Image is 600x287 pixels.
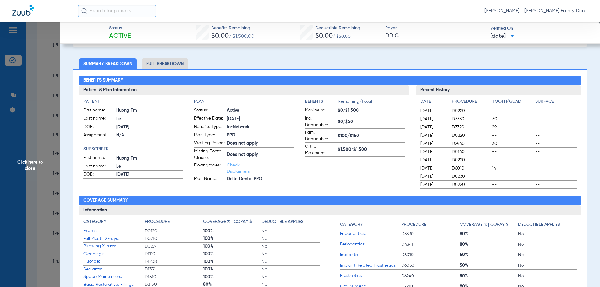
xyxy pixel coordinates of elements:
h3: Information [79,205,581,215]
span: D0220 [452,108,490,114]
span: 80% [460,231,518,237]
span: Implant Related Prosthetics: [340,262,401,269]
span: [DATE] [420,165,447,171]
img: Zuub Logo [12,5,34,16]
app-breakdown-title: Benefits [305,98,338,107]
span: D0120 [145,228,203,234]
h4: Subscriber [83,146,183,152]
span: [DATE] [420,108,447,114]
span: Space Maintainers: [83,274,145,280]
span: D1510 [145,274,203,280]
span: Plan Name: [194,176,225,183]
span: $100/$150 [338,133,405,139]
h2: Coverage Summary [79,196,581,206]
app-breakdown-title: Deductible Applies [518,219,577,230]
span: D6240 [401,273,460,279]
span: -- [535,173,577,180]
span: D2940 [452,141,490,147]
span: 100% [203,235,262,242]
span: Exams: [83,228,145,234]
span: -- [535,141,577,147]
h4: Coverage % | Copay $ [203,219,252,225]
h4: Surface [535,98,577,105]
span: Waiting Period: [194,140,225,147]
span: -- [492,157,533,163]
span: [DATE] [490,32,514,40]
span: No [518,241,577,248]
span: Le [116,116,183,122]
span: Remaining/Total [338,98,405,107]
h3: Patient & Plan Information [79,85,409,95]
span: [DATE] [116,124,183,131]
span: -- [535,149,577,155]
span: Plan Type: [194,132,225,139]
app-breakdown-title: Patient [83,98,183,105]
span: No [262,228,320,234]
span: $0.00 [315,33,333,39]
span: No [262,274,320,280]
span: [DATE] [420,116,447,122]
span: Periodontics: [340,241,401,248]
span: No [262,251,320,257]
span: 50% [460,252,518,258]
h4: Plan [194,98,294,105]
span: -- [535,165,577,171]
span: -- [535,108,577,114]
span: 30 [492,141,533,147]
span: Fluoride: [83,258,145,265]
span: No [262,259,320,265]
span: Fam. Deductible: [305,129,336,142]
span: 100% [203,243,262,250]
span: D0210 [145,235,203,242]
span: Downgrades: [194,162,225,175]
h4: Deductible Applies [262,219,303,225]
span: Benefits Remaining [211,25,254,32]
span: Bitewing X-rays: [83,243,145,250]
span: [DATE] [420,181,447,188]
span: -- [535,132,577,139]
span: Effective Date: [194,115,225,123]
span: 50% [460,262,518,269]
h4: Tooth/Quad [492,98,533,105]
span: $0/$50 [338,119,405,125]
h4: Procedure [145,219,170,225]
app-breakdown-title: Category [83,219,145,227]
span: D0230 [452,173,490,180]
span: D0220 [452,181,490,188]
span: Huong Tm [116,155,183,162]
span: D3320 [452,124,490,130]
span: DDIC [385,32,485,40]
span: DOB: [83,171,114,179]
span: -- [535,157,577,163]
span: No [518,252,577,258]
h3: Recent History [416,85,581,95]
h4: Procedure [452,98,490,105]
span: D0220 [452,157,490,163]
span: Benefits Type: [194,124,225,131]
span: PPO [227,132,294,139]
span: D3330 [401,231,460,237]
span: [DATE] [420,141,447,147]
span: 80% [460,241,518,248]
span: DOB: [83,124,114,131]
span: Assignment: [83,132,114,139]
span: 30 [492,116,533,122]
span: [DATE] [420,173,447,180]
span: -- [492,181,533,188]
span: Implants: [340,252,401,258]
h2: Benefits Summary [79,76,581,86]
app-breakdown-title: Surface [535,98,577,107]
h4: Benefits [305,98,338,105]
app-breakdown-title: Procedure [401,219,460,230]
span: [DATE] [227,116,294,122]
li: Full Breakdown [142,58,188,69]
span: No [262,235,320,242]
span: 100% [203,274,262,280]
h4: Category [340,221,363,228]
span: Last name: [83,115,114,123]
span: -- [492,173,533,180]
div: Chat Widget [569,257,600,287]
span: Le [116,163,183,170]
span: D0274 [145,243,203,250]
